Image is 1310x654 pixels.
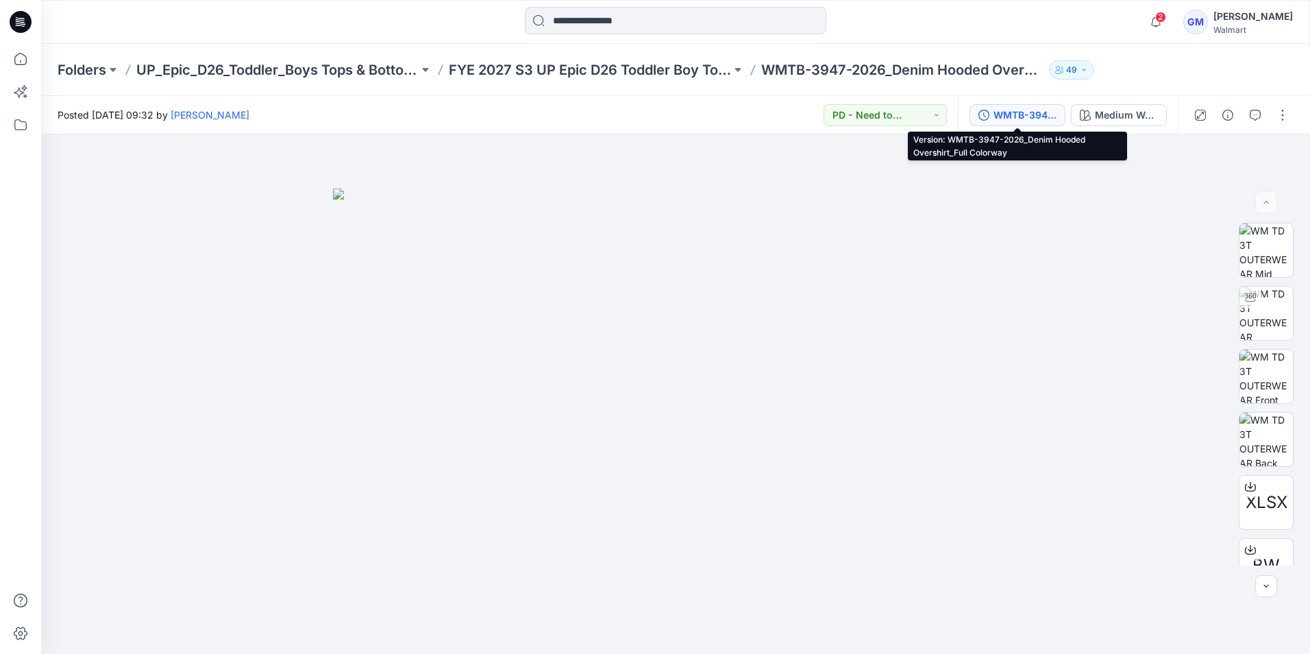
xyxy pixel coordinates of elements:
[333,189,1018,654] img: eyJhbGciOiJIUzI1NiIsImtpZCI6IjAiLCJzbHQiOiJzZXMiLCJ0eXAiOiJKV1QifQ.eyJkYXRhIjp7InR5cGUiOiJzdG9yYW...
[1239,350,1293,403] img: WM TD 3T OUTERWEAR Front wo Avatar
[1239,287,1293,340] img: WM TD 3T OUTERWEAR Turntable with Avatar
[171,109,249,121] a: [PERSON_NAME]
[1213,8,1293,25] div: [PERSON_NAME]
[969,104,1065,126] button: WMTB-3947-2026_Denim Hooded Overshirt_Full Colorway
[1066,62,1077,77] p: 49
[58,108,249,122] span: Posted [DATE] 09:32 by
[1095,108,1158,123] div: Medium Wash
[1155,12,1166,23] span: 2
[1183,10,1208,34] div: GM
[1217,104,1239,126] button: Details
[449,60,731,80] a: FYE 2027 S3 UP Epic D26 Toddler Boy Tops & Bottoms
[761,60,1043,80] p: WMTB-3947-2026_Denim Hooded Overshirt
[1252,553,1280,578] span: BW
[1239,223,1293,277] img: WM TD 3T OUTERWEAR Mid Colorway wo Avatar
[1213,25,1293,35] div: Walmart
[136,60,419,80] a: UP_Epic_D26_Toddler_Boys Tops & Bottoms
[58,60,106,80] a: Folders
[993,108,1056,123] div: WMTB-3947-2026_Denim Hooded Overshirt_Full Colorway
[1049,60,1094,80] button: 49
[1071,104,1167,126] button: Medium Wash
[1246,490,1287,515] span: XLSX
[1239,413,1293,466] img: WM TD 3T OUTERWEAR Back wo Avatar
